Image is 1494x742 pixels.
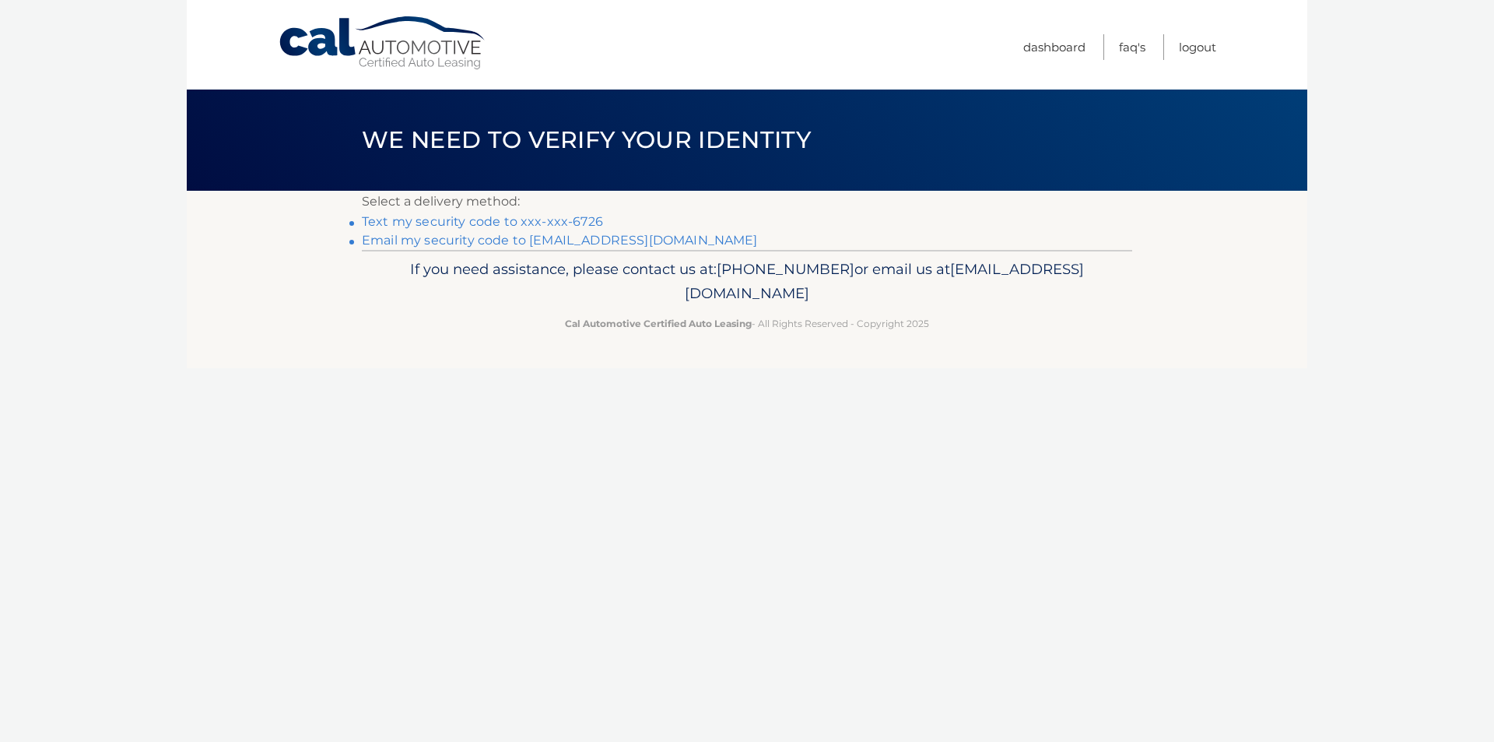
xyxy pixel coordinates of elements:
[278,16,488,71] a: Cal Automotive
[362,191,1132,213] p: Select a delivery method:
[717,260,854,278] span: [PHONE_NUMBER]
[362,125,811,154] span: We need to verify your identity
[565,318,752,329] strong: Cal Automotive Certified Auto Leasing
[362,233,758,248] a: Email my security code to [EMAIL_ADDRESS][DOMAIN_NAME]
[372,257,1122,307] p: If you need assistance, please contact us at: or email us at
[362,214,603,229] a: Text my security code to xxx-xxx-6726
[1119,34,1145,60] a: FAQ's
[1023,34,1085,60] a: Dashboard
[372,315,1122,332] p: - All Rights Reserved - Copyright 2025
[1179,34,1216,60] a: Logout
